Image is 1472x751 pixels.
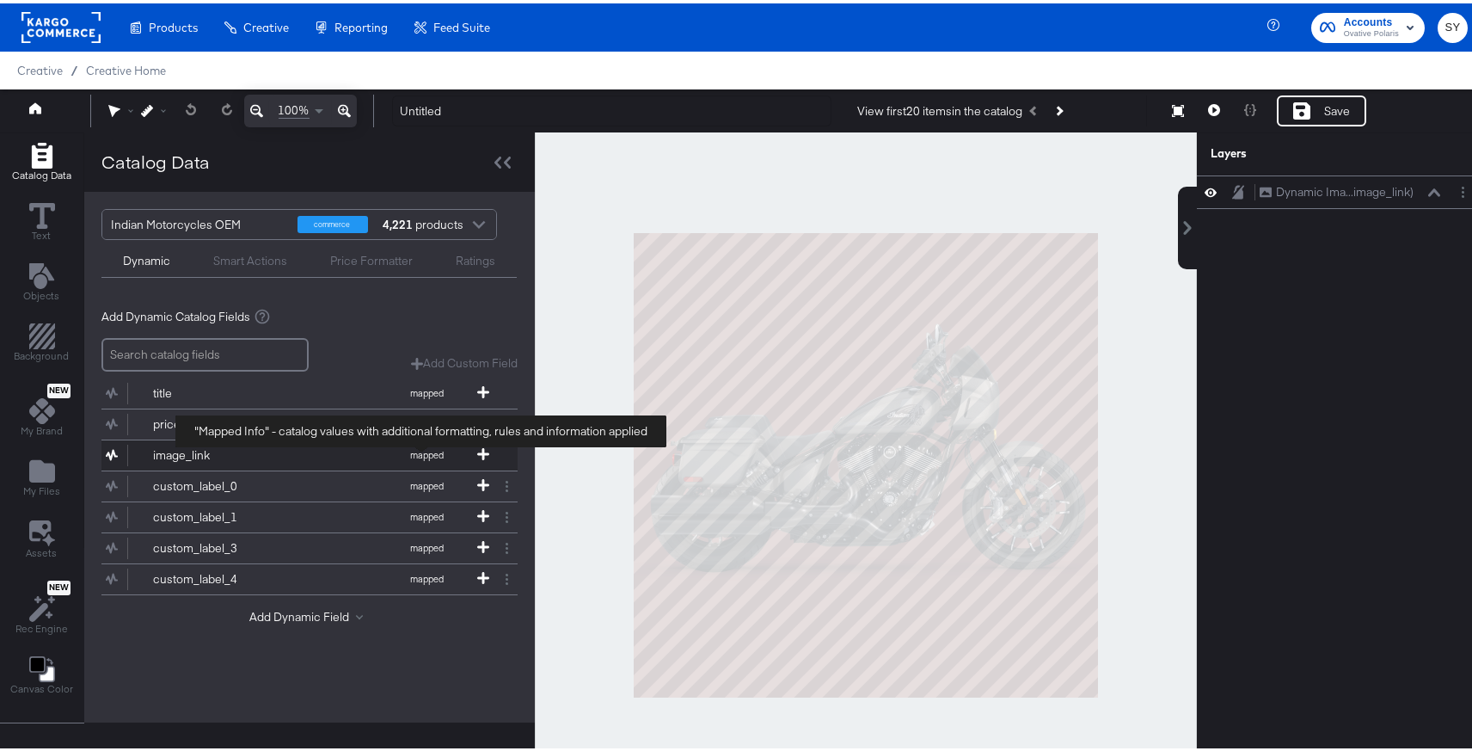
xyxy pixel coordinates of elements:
button: Dynamic Ima...image_link) [1259,180,1414,198]
span: Add Dynamic Catalog Fields [101,305,250,322]
button: Next Product [1046,92,1070,123]
div: custom_label_0 [153,475,278,491]
button: Layer Options [1454,180,1472,198]
div: Indian Motorcycles OEM [111,206,285,236]
span: Background [15,346,70,360]
span: New [47,579,71,590]
a: Creative Home [86,60,166,74]
button: Text [19,195,65,244]
span: mapped [380,539,475,551]
span: Products [149,17,198,31]
div: Save [1324,100,1350,116]
div: custom_label_0mapped [101,468,518,498]
div: custom_label_1mapped [101,499,518,529]
span: mapped [380,508,475,520]
span: mapped [380,384,475,396]
button: pricemapped [101,406,496,436]
div: Ratings [456,249,495,266]
div: commerce [297,212,368,230]
span: Catalog Data [12,165,71,179]
span: / [63,60,86,74]
div: custom_label_4 [153,568,278,584]
button: Assets [16,512,68,562]
div: Catalog Data [101,146,210,171]
button: titlemapped [101,375,496,405]
button: Add Custom Field [411,352,518,368]
div: Price Formatter [330,249,413,266]
div: Smart Actions [213,249,287,266]
button: Add Rectangle [4,317,80,366]
div: image_link [153,444,278,460]
button: Add Files [13,452,71,501]
button: custom_label_1mapped [101,499,496,529]
div: Dynamic [123,249,170,266]
span: mapped [380,446,475,458]
button: NewMy Brand [10,377,73,440]
span: 100% [279,99,310,115]
div: Dynamic Ima...image_link) [1276,181,1414,197]
span: mapped [380,415,475,427]
span: Canvas Color [10,679,73,693]
button: NewRec Engine [5,573,78,637]
button: Add Rectangle [2,135,82,184]
span: Accounts [1344,10,1399,28]
div: View first 20 items in the catalog [857,100,1022,116]
button: custom_label_0mapped [101,468,496,498]
span: mapped [380,569,475,582]
span: My Brand [21,421,63,434]
div: custom_label_4mapped [101,561,518,591]
input: Search catalog fields [101,335,309,368]
strong: 4,221 [381,206,416,236]
button: Save [1277,92,1366,123]
button: AccountsOvative Polaris [1311,9,1425,40]
button: SY [1438,9,1468,40]
span: Reporting [334,17,388,31]
button: Add Dynamic Field [249,606,370,622]
button: image_linkmapped [101,437,496,467]
button: custom_label_4mapped [101,561,496,591]
span: Feed Suite [433,17,490,31]
span: New [47,382,71,393]
span: SY [1444,15,1461,34]
div: custom_label_3mapped [101,530,518,560]
div: Layers [1211,142,1386,158]
div: titlemapped [101,375,518,405]
span: Rec Engine [15,619,68,632]
span: Text [33,225,52,239]
div: custom_label_1 [153,506,278,522]
div: image_linkmapped [101,437,518,467]
div: title [153,382,278,398]
div: price [153,413,278,429]
span: Ovative Polaris [1344,24,1399,38]
span: Objects [24,286,60,299]
span: My Files [23,481,60,495]
span: Assets [27,543,58,557]
button: custom_label_3mapped [101,530,496,560]
button: Add Text [14,255,71,305]
span: Creative [17,60,63,74]
span: mapped [380,477,475,489]
div: pricemapped [101,406,518,436]
div: products [381,206,432,236]
span: Creative [243,17,289,31]
div: custom_label_3 [153,537,278,553]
